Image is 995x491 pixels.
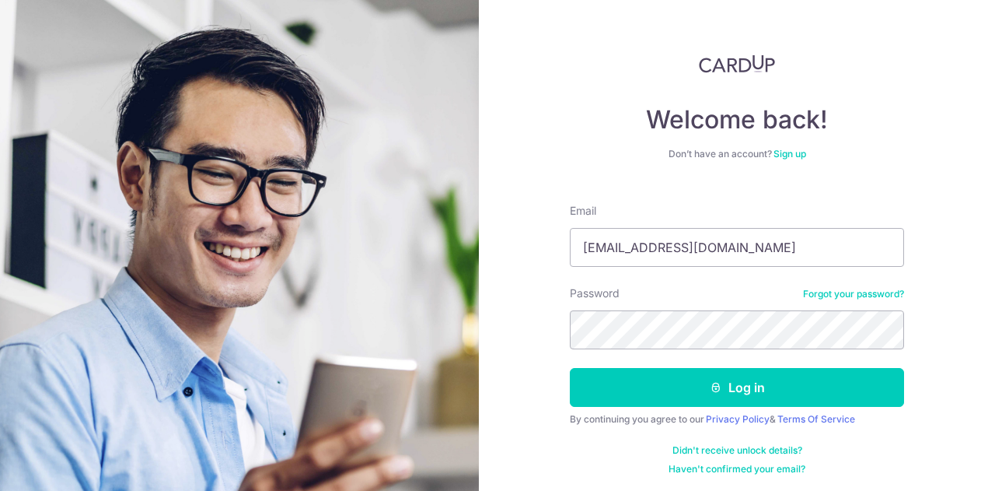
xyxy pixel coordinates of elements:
a: Privacy Policy [706,413,770,425]
h4: Welcome back! [570,104,904,135]
img: CardUp Logo [699,54,775,73]
input: Enter your Email [570,228,904,267]
a: Terms Of Service [777,413,855,425]
a: Haven't confirmed your email? [669,463,805,475]
a: Didn't receive unlock details? [672,444,802,457]
button: Log in [570,368,904,407]
label: Password [570,286,620,301]
div: By continuing you agree to our & [570,413,904,426]
div: Don’t have an account? [570,148,904,160]
a: Forgot your password? [803,288,904,300]
a: Sign up [773,148,806,160]
label: Email [570,203,596,219]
